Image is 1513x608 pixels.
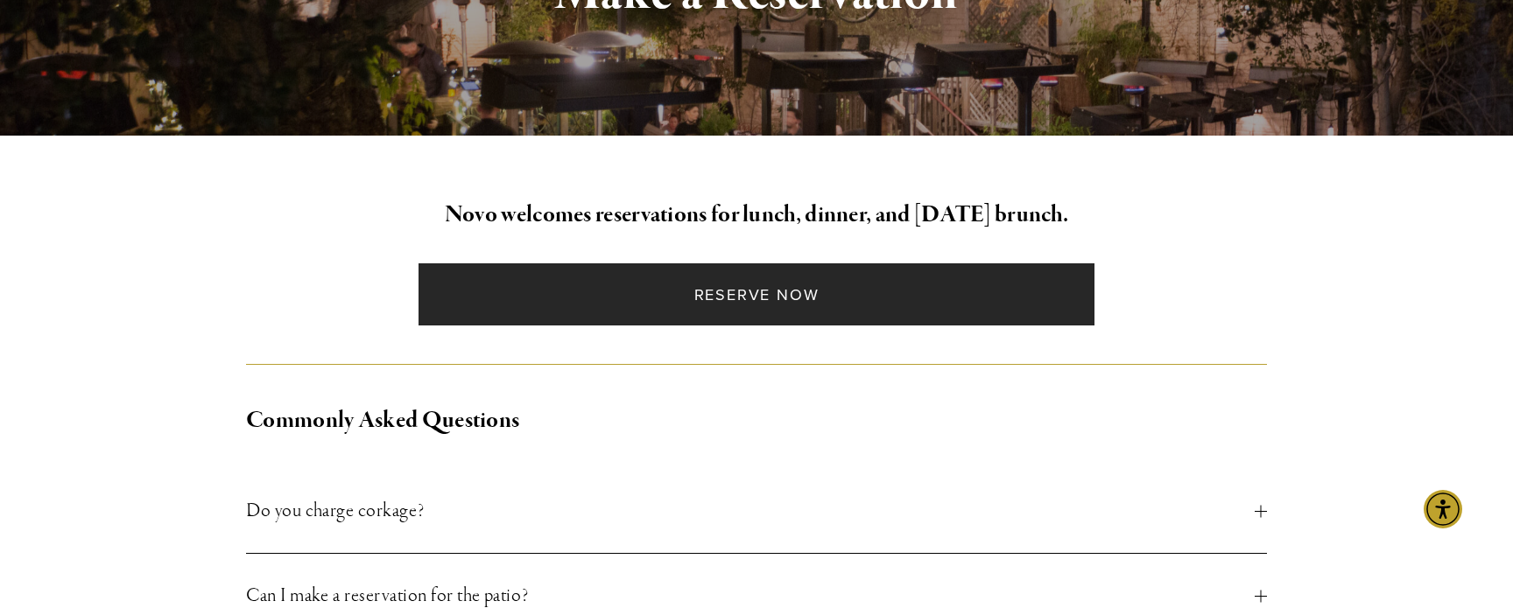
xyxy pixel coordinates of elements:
[246,197,1267,234] h2: Novo welcomes reservations for lunch, dinner, and [DATE] brunch.
[419,263,1094,325] a: Reserve Now
[1424,490,1462,528] div: Accessibility Menu
[246,495,1255,527] span: Do you charge corkage?
[246,402,1267,439] h2: Commonly Asked Questions
[246,469,1267,553] button: Do you charge corkage?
